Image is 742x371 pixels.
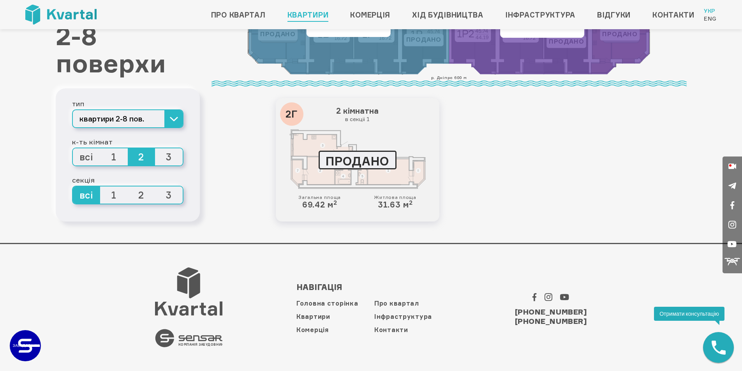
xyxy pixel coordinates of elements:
[155,186,183,204] span: 3
[652,9,694,21] a: Контакти
[128,148,155,165] span: 2
[211,74,687,86] div: р. Дніпро 600 м
[13,343,39,348] text: ЗАБУДОВНИК
[128,186,155,204] span: 2
[100,148,128,165] span: 1
[296,299,358,307] a: Головна сторінка
[72,98,183,109] div: тип
[25,5,97,25] img: Kvartal
[515,316,587,326] a: [PHONE_NUMBER]
[374,195,416,200] small: Житлова площа
[654,307,724,321] div: Отримати консультацію
[350,9,390,21] a: Комерція
[287,9,329,21] a: Квартири
[409,199,413,206] sup: 2
[374,313,432,320] a: Інфраструктура
[155,331,222,343] a: КОМПАНІЯ ЗАБУДОВНИК
[211,9,266,21] a: Про квартал
[296,313,330,320] a: Квартири
[374,299,419,307] a: Про квартал
[10,330,41,361] a: ЗАБУДОВНИК
[412,9,483,21] a: Хід будівництва
[100,186,128,204] span: 1
[284,116,431,123] small: в секціі 1
[280,102,303,126] div: 2Г
[704,15,717,23] a: Eng
[298,195,341,209] div: 69.42 м
[374,326,408,334] a: Контакти
[155,267,222,316] img: Kvartal
[505,9,575,21] a: Інфраструктура
[282,104,433,125] h3: 2 кімнатна
[319,151,397,169] div: ПРОДАНО
[333,199,337,206] sup: 2
[597,9,631,21] a: Відгуки
[296,326,329,334] a: Комерція
[72,109,183,128] button: квартири 2-8 пов.
[515,307,587,316] a: [PHONE_NUMBER]
[73,186,100,204] span: всі
[178,343,224,347] text: КОМПАНІЯ ЗАБУДОВНИК
[72,174,183,186] div: секція
[155,148,183,165] span: 3
[73,148,100,165] span: всі
[704,7,717,15] a: Укр
[298,195,341,200] small: Загальна площа
[72,136,183,148] div: к-ть кімнат
[296,283,441,292] h3: Навігація
[374,195,416,209] div: 31.63 м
